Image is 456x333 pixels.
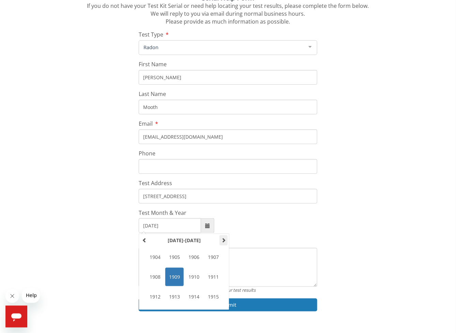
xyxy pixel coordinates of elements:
[204,288,223,306] span: 1915
[146,248,164,266] span: 1904
[139,31,163,38] span: Test Type
[185,268,203,286] span: 1910
[139,209,186,217] span: Test Month & Year
[204,268,223,286] span: 1911
[5,306,27,328] iframe: Button to launch messaging window
[165,268,184,286] span: 1909
[139,120,153,127] span: Email
[142,238,147,242] span: Previous Decade
[139,179,172,187] span: Test Address
[165,248,184,266] span: 1905
[139,150,155,157] span: Phone
[22,288,40,303] iframe: Message from company
[185,248,203,266] span: 1906
[142,43,303,51] span: Radon
[204,248,223,266] span: 1907
[139,90,166,98] span: Last Name
[5,289,19,303] iframe: Close message
[139,60,167,68] span: First Name
[87,2,369,25] span: If you do not have your Test Kit Serial or need help locating your test results, please complete ...
[185,288,203,306] span: 1914
[149,235,219,246] th: Select Decade
[146,268,164,286] span: 1908
[146,288,164,306] span: 1912
[221,238,226,242] span: Next Decade
[165,288,184,306] span: 1913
